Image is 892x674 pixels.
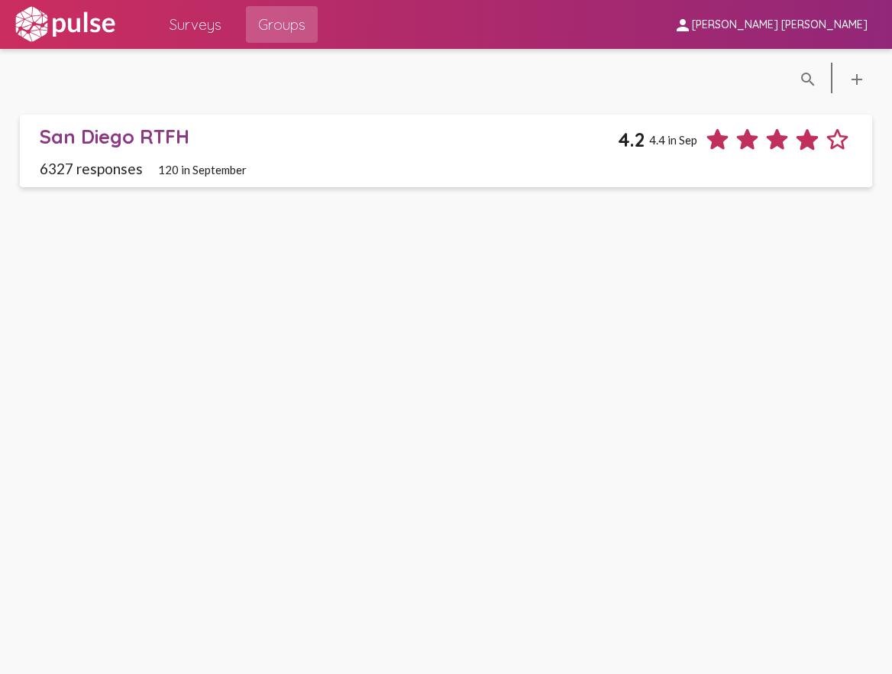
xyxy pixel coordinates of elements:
[20,115,872,187] a: San Diego RTFH4.24.4 in Sep6327 responses120 in September
[158,163,247,177] span: 120 in September
[170,11,221,38] span: Surveys
[40,160,143,177] span: 6327 responses
[12,5,118,44] img: white-logo.svg
[692,18,868,32] span: [PERSON_NAME] [PERSON_NAME]
[848,70,866,89] mat-icon: language
[40,125,618,148] div: San Diego RTFH
[793,63,823,93] button: language
[674,16,692,34] mat-icon: person
[258,11,305,38] span: Groups
[649,133,697,147] span: 4.4 in Sep
[661,10,880,38] button: [PERSON_NAME] [PERSON_NAME]
[157,6,234,43] a: Surveys
[618,128,645,151] span: 4.2
[799,70,817,89] mat-icon: language
[246,6,318,43] a: Groups
[842,63,872,93] button: language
